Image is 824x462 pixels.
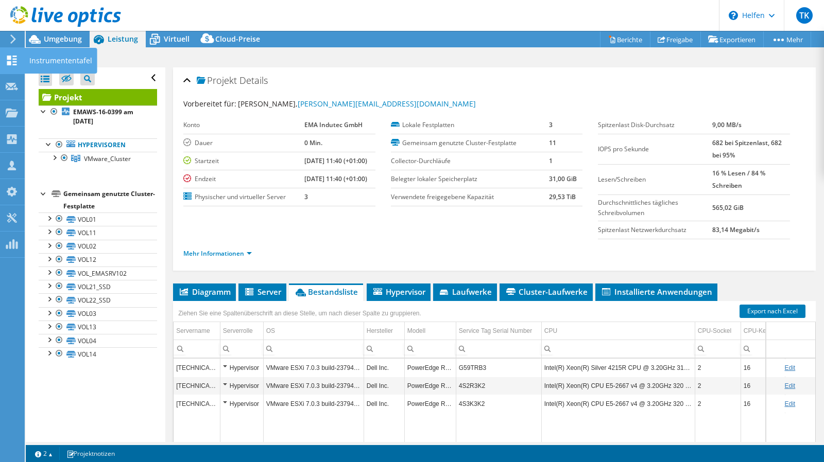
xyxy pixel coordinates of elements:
td: CPU Column [541,322,695,340]
td: Column CPU, Value Intel(R) Xeon(R) CPU E5-2667 v4 @ 3.20GHz 320 GHz [541,395,695,413]
font: [PERSON_NAME], [238,99,298,109]
font: Mehr [786,35,803,44]
a: VMware_Cluster [39,152,157,165]
font: Dauer [195,138,213,147]
font: VOL03 [78,309,96,318]
font: Belegter lokaler Speicherplatz [391,174,477,183]
td: Column Service Tag Serial Number, Value G59TRB3 [456,359,541,377]
font: VOL14 [78,350,96,359]
a: Edit [784,400,795,407]
font: Vorbereitet für: [183,99,236,109]
font: VOL02 [78,242,96,251]
font: Lesen/Schreiben [598,175,646,184]
font: 3 [304,192,308,201]
font: 0 Min. [304,138,322,147]
font: 31,00 GiB [549,174,577,183]
a: Projektnotizen [59,447,122,460]
a: Edit [784,382,795,389]
td: Column Hersteller, Value Dell Inc. [364,359,404,377]
font: 9,00 MB/s [712,120,742,129]
font: Gemeinsam genutzte Cluster-Festplatte [402,138,517,147]
font: Leistung [108,34,138,44]
div: Hypervisor [223,398,261,410]
a: [PERSON_NAME][EMAIL_ADDRESS][DOMAIN_NAME] [298,99,476,109]
td: Column CPU-Sockel, Value 2 [695,377,741,395]
td: Column CPU-Kerne, Value 16 [741,359,785,377]
div: Hypervisor [223,380,261,392]
td: Column Servername, Value 192.168.20.133 [174,395,220,413]
td: Hersteller Column [364,322,404,340]
font: Diagramm [192,287,231,297]
a: VOL02 [39,240,157,253]
a: VOL01 [39,212,157,226]
font: 11 [549,138,556,147]
td: Column Serverrolle, Filter cell [220,340,263,358]
font: Verwendete freigegebene Kapazität [391,192,494,201]
a: Edit [784,364,795,371]
font: Lokale Festplatten [402,120,454,129]
font: Cloud-Preise [215,34,260,44]
font: Hypervisoren [78,140,126,149]
font: Gemeinsam genutzte Cluster-Festplatte [63,189,155,210]
a: Projekt [39,89,157,105]
font: TK [799,10,809,21]
font: Helfen [742,10,765,20]
font: Konto [183,120,200,129]
a: VOL04 [39,334,157,347]
div: Ziehen Sie eine Spaltenüberschrift an diese Stelle, um nach dieser Spalte zu gruppieren. [176,306,424,321]
td: Column OS, Value VMware ESXi 7.0.3 build-23794027 [263,395,364,413]
font: VOL_EMASRV102 [78,269,127,278]
font: Exportieren [719,35,756,44]
td: Column Modell, Value PowerEdge R730 [404,395,456,413]
td: Column CPU-Sockel, Filter cell [695,340,741,358]
font: Berichte [617,35,642,44]
td: Column Modell, Filter cell [404,340,456,358]
font: 565,02 GiB [712,203,744,212]
a: Mehr [763,31,811,47]
td: Service Tag Serial Number Column [456,322,541,340]
font: Details [239,74,268,86]
font: VOL11 [78,228,96,237]
td: OS Column [263,322,364,340]
font: 682 bei Spitzenlast, 682 bei 95% [712,138,782,159]
td: Column Hersteller, Value Dell Inc. [364,377,404,395]
font: 29,53 TiB [549,192,576,201]
font: Spitzenlast Netzwerkdurchsatz [598,225,686,234]
td: Column Service Tag Serial Number, Value 4S2R3K2 [456,377,541,395]
font: VOL21_SSD [78,282,111,291]
font: EMAWS-16-0399 am [DATE] [73,108,133,126]
font: Installierte Anwendungen [614,287,712,297]
div: CPU-Kerne [744,325,775,337]
td: Column Hersteller, Filter cell [364,340,404,358]
a: VOL21_SSD [39,280,157,293]
font: 16 % Lesen / 84 % Schreiben [712,169,765,190]
font: Projekt [54,92,82,102]
font: Collector-Durchläufe [391,156,451,165]
td: Column CPU, Value Intel(R) Xeon(R) CPU E5-2667 v4 @ 3.20GHz 320 GHz [541,377,695,395]
a: VOL13 [39,321,157,334]
td: Column Service Tag Serial Number, Filter cell [456,340,541,358]
font: Endzeit [195,174,216,183]
td: Column Servername, Value 192.168.20.134 [174,377,220,395]
font: Freigabe [666,35,693,44]
a: Berichte [600,31,650,47]
font: Startzeit [195,156,219,165]
a: EMAWS-16-0399 am [DATE] [39,105,157,128]
font: VOL22_SSD [78,296,111,305]
a: VOL22_SSD [39,293,157,307]
font: 2 [43,449,47,458]
td: Column CPU-Sockel, Value 2 [695,395,741,413]
font: VOL12 [78,255,96,264]
td: Modell Column [404,322,456,340]
td: Column Serverrolle, Value Hypervisor [220,359,263,377]
font: Hypervisor [386,287,425,297]
font: 1 [549,156,553,165]
font: Umgebung [44,34,82,44]
div: CPU [544,325,557,337]
a: Mehr Informationen [183,249,252,258]
div: OS [266,325,275,337]
a: VOL11 [39,226,157,239]
font: [DATE] 11:40 (+01:00) [304,174,367,183]
font: VMware_Cluster [84,154,131,163]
